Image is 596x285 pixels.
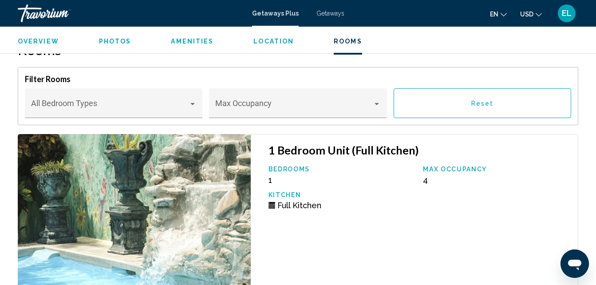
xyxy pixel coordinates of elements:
p: Bedrooms [268,166,414,173]
span: Reset [471,100,494,107]
span: 1 [268,175,272,185]
a: Getaways [316,10,344,17]
span: en [490,11,498,18]
button: Location [253,37,294,45]
button: Photos [99,37,131,45]
span: USD [520,11,533,18]
a: Getaways Plus [252,10,299,17]
span: Overview [18,38,59,45]
button: Change language [490,8,507,20]
a: Travorium [18,4,243,22]
button: Overview [18,37,59,45]
span: 4 [423,175,428,185]
p: Kitchen [268,191,414,198]
span: Photos [99,38,131,45]
span: Location [253,38,294,45]
span: EL [562,9,572,18]
button: User Menu [555,4,578,23]
span: Full Kitchen [277,201,321,210]
button: Reset [394,88,571,118]
iframe: Button to launch messaging window [560,249,589,278]
button: Change currency [520,8,542,20]
button: Rooms [334,37,362,45]
p: Max Occupancy [423,166,569,173]
h4: Filter Rooms [25,74,571,84]
span: Rooms [334,38,362,45]
h3: 1 Bedroom Unit (Full Kitchen) [268,143,569,157]
button: Amenities [171,37,213,45]
span: Amenities [171,38,213,45]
